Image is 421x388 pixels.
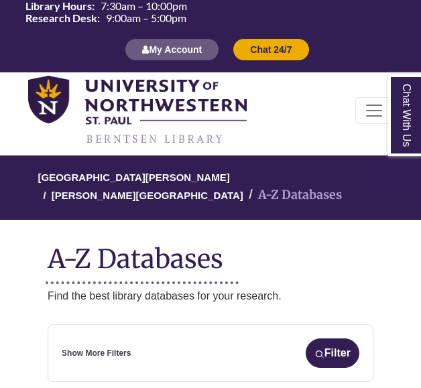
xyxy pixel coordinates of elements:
[125,44,219,55] a: My Account
[28,76,247,145] img: library_home
[48,155,373,220] nav: breadcrumb
[48,233,373,274] h1: A-Z Databases
[106,13,186,23] span: 9:00am – 5:00pm
[20,12,101,24] th: Research Desk:
[243,186,342,205] li: A-Z Databases
[125,38,219,61] button: My Account
[306,338,359,368] button: Filter
[48,287,373,305] p: Find the best library databases for your research.
[233,44,309,55] a: Chat 24/7
[375,162,418,180] a: Back to Top
[101,1,187,11] span: 7:30am – 10:00pm
[52,188,243,201] a: [PERSON_NAME][GEOGRAPHIC_DATA]
[38,170,230,183] a: [GEOGRAPHIC_DATA][PERSON_NAME]
[355,97,393,124] button: Toggle navigation
[233,38,309,61] button: Chat 24/7
[62,347,131,360] a: Show More Filters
